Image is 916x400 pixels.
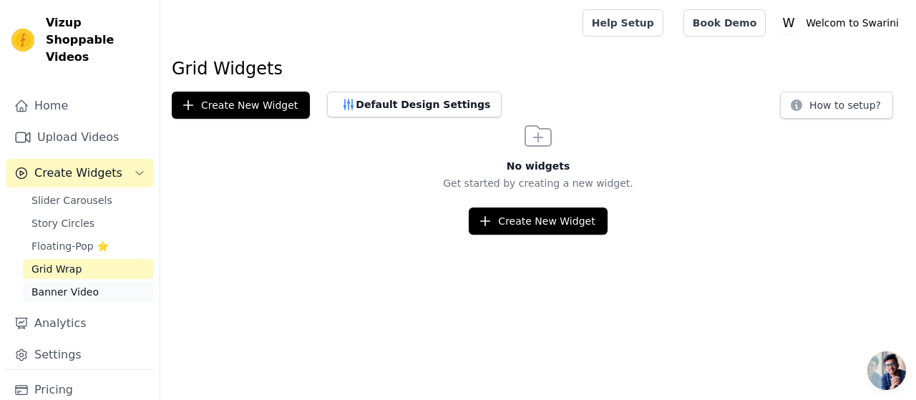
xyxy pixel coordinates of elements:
a: Grid Wrap [23,259,154,279]
span: Banner Video [31,285,99,299]
span: Story Circles [31,216,94,230]
a: Home [6,92,154,120]
span: Vizup Shoppable Videos [46,14,148,66]
h3: No widgets [160,159,916,173]
button: How to setup? [780,92,893,119]
a: Banner Video [23,282,154,302]
text: W [783,16,795,30]
a: Story Circles [23,213,154,233]
span: Floating-Pop ⭐ [31,239,109,253]
p: Welcom to Swarini [800,10,905,36]
img: Vizup [11,29,34,52]
a: Settings [6,341,154,369]
p: Get started by creating a new widget. [160,176,916,190]
a: Book Demo [683,9,766,36]
button: Create Widgets [6,159,154,187]
a: Analytics [6,309,154,338]
a: Slider Carousels [23,190,154,210]
a: Floating-Pop ⭐ [23,236,154,256]
button: Default Design Settings [327,92,502,117]
a: Open chat [867,351,906,390]
a: Help Setup [583,9,663,36]
a: Upload Videos [6,123,154,152]
button: Create New Widget [172,92,310,119]
span: Create Widgets [34,165,122,182]
span: Grid Wrap [31,262,82,276]
span: Slider Carousels [31,193,112,208]
button: W Welcom to Swarini [777,10,905,36]
a: How to setup? [780,102,893,115]
button: Create New Widget [469,208,607,235]
h1: Grid Widgets [172,57,905,80]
